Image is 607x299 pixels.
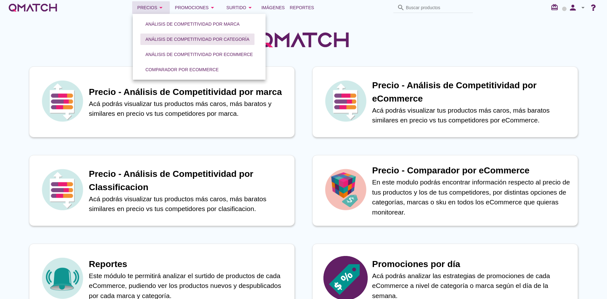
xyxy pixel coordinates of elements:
[89,258,288,271] h1: Reportes
[132,1,170,14] button: Precios
[261,4,285,11] span: Imágenes
[145,21,240,28] div: Análisis de competitividad por marca
[145,66,219,73] div: Comparador por eCommerce
[579,4,587,11] i: arrow_drop_down
[140,49,258,60] button: Análisis de competitividad por eCommerce
[140,18,245,30] button: Análisis de competitividad por marca
[287,1,317,14] a: Reportes
[140,34,254,45] button: Análisis de competitividad por categoría
[372,105,571,125] p: Acá podrás visualizar tus productos más caros, más baratos similares en precio vs tus competidore...
[259,1,287,14] a: Imágenes
[8,1,58,14] a: white-qmatch-logo
[303,66,587,137] a: iconPrecio - Análisis de Competitividad por eCommerceAcá podrás visualizar tus productos más caro...
[226,4,254,11] div: Surtido
[138,32,257,47] a: Análisis de competitividad por categoría
[551,3,561,11] i: redeem
[89,85,288,99] h1: Precio - Análisis de Competitividad por marca
[145,51,253,58] div: Análisis de competitividad por eCommerce
[89,194,288,214] p: Acá podrás visualizar tus productos más caros, más baratos similares en precio vs tus competidore...
[221,1,259,14] button: Surtido
[20,66,303,137] a: iconPrecio - Análisis de Competitividad por marcaAcá podrás visualizar tus productos más caros, m...
[372,258,571,271] h1: Promociones por día
[138,16,247,32] a: Análisis de competitividad por marca
[290,4,314,11] span: Reportes
[157,4,165,11] i: arrow_drop_down
[246,4,254,11] i: arrow_drop_down
[372,177,571,217] p: En este modulo podrás encontrar información respecto al precio de tus productos y los de tus comp...
[175,4,216,11] div: Promociones
[20,155,303,226] a: iconPrecio - Análisis de Competitividad por ClassificacionAcá podrás visualizar tus productos más...
[140,64,224,75] button: Comparador por eCommerce
[170,1,221,14] button: Promociones
[567,3,579,12] i: person
[137,4,165,11] div: Precios
[89,99,288,119] p: Acá podrás visualizar tus productos más caros, más baratos y similares en precio vs tus competido...
[397,4,405,11] i: search
[323,167,368,212] img: icon
[40,79,84,123] img: icon
[406,3,469,13] input: Buscar productos
[138,47,261,62] a: Análisis de competitividad por eCommerce
[303,155,587,226] a: iconPrecio - Comparador por eCommerceEn este modulo podrás encontrar información respecto al prec...
[209,4,216,11] i: arrow_drop_down
[372,79,571,105] h1: Precio - Análisis de Competitividad por eCommerce
[40,167,84,212] img: icon
[89,167,288,194] h1: Precio - Análisis de Competitividad por Classificacion
[145,36,249,43] div: Análisis de competitividad por categoría
[323,79,368,123] img: icon
[138,62,226,77] a: Comparador por eCommerce
[256,24,351,56] img: QMatchLogo
[372,164,571,177] h1: Precio - Comparador por eCommerce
